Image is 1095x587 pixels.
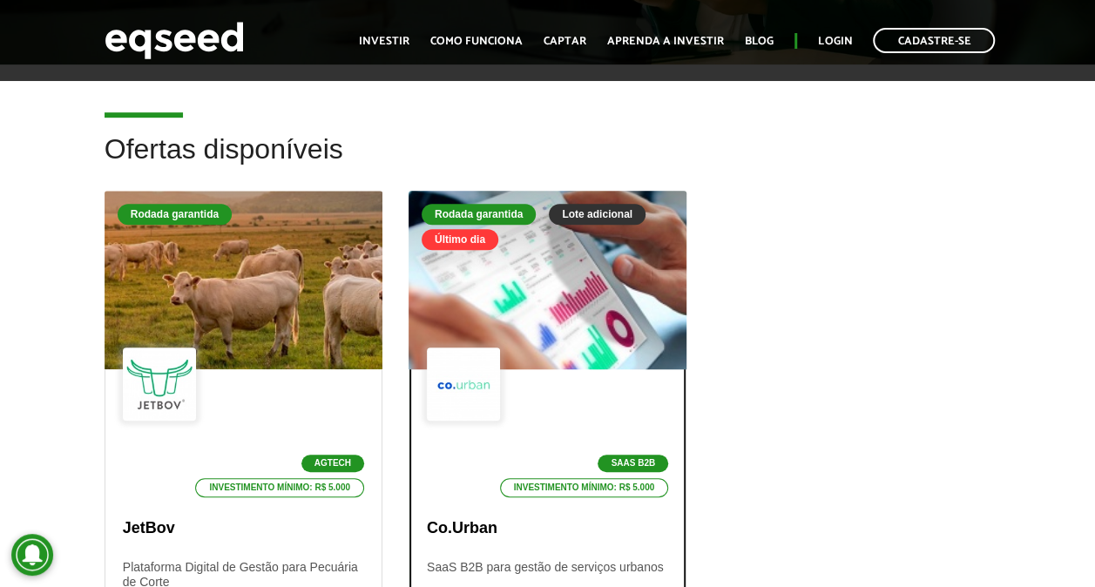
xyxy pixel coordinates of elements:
p: JetBov [123,519,364,538]
div: Lote adicional [549,204,646,225]
a: Login [818,36,852,47]
p: SaaS B2B [598,455,668,472]
p: Investimento mínimo: R$ 5.000 [500,478,669,497]
img: EqSeed [105,17,244,64]
a: Investir [359,36,409,47]
div: Último dia [422,229,498,250]
a: Como funciona [430,36,523,47]
div: Rodada garantida [118,204,232,225]
div: Rodada garantida [422,204,536,225]
p: Investimento mínimo: R$ 5.000 [195,478,364,497]
p: Agtech [301,455,364,472]
a: Captar [544,36,586,47]
a: Blog [745,36,774,47]
a: Aprenda a investir [607,36,724,47]
a: Cadastre-se [873,28,995,53]
p: Co.Urban [427,519,668,538]
h2: Ofertas disponíveis [105,134,991,191]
